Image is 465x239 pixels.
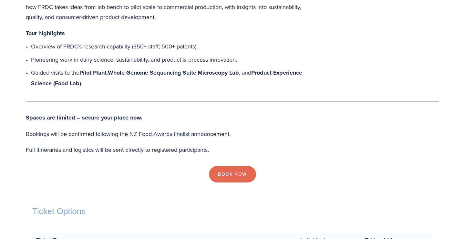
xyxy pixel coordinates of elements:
[26,113,142,122] strong: Spaces are limited – secure your place now.
[31,55,315,65] p: Pioneering work in dairy science, sustainability, and product & process innovation.
[108,68,196,77] strong: Whole Genome Sequencing Suite
[198,68,239,77] strong: Microscopy Lab
[26,129,439,139] p: Bookings will be confirmed following the NZ Food Awards finalist announcement.
[31,41,315,52] p: Overview of FRDC’s research capability (350+ staff; 500+ patents).
[79,68,107,77] strong: Pilot Plant
[26,29,65,37] strong: Tour highlights
[32,206,433,216] h2: Ticket Options
[209,166,256,183] a: Book Now
[26,145,439,155] p: Full itineraries and logistics will be sent directly to registered participants.
[31,68,315,88] p: Guided visits to the , , , and .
